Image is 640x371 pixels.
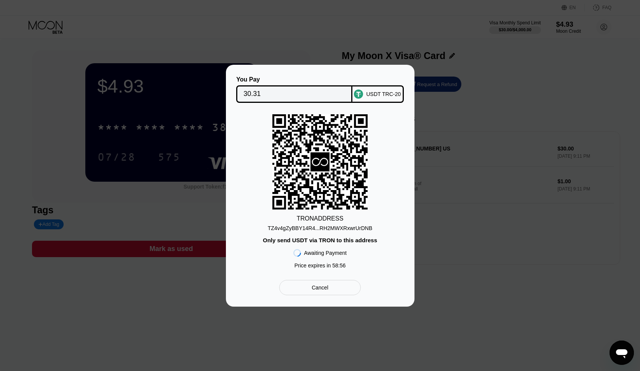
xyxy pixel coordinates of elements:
[268,222,373,231] div: TZ4v4gZyBBY14R4...RH2MWXRxwrUrDNB
[294,262,346,269] div: Price expires in
[332,262,346,269] span: 58 : 56
[263,237,377,243] div: Only send USDT via TRON to this address
[304,250,347,256] div: Awaiting Payment
[268,225,373,231] div: TZ4v4gZyBBY14R4...RH2MWXRxwrUrDNB
[297,215,344,222] div: TRON ADDRESS
[236,76,352,83] div: You Pay
[610,341,634,365] iframe: Кнопка запуска окна обмена сообщениями
[366,91,401,97] div: USDT TRC-20
[237,76,403,103] div: You PayUSDT TRC-20
[279,280,360,295] div: Cancel
[312,284,328,291] div: Cancel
